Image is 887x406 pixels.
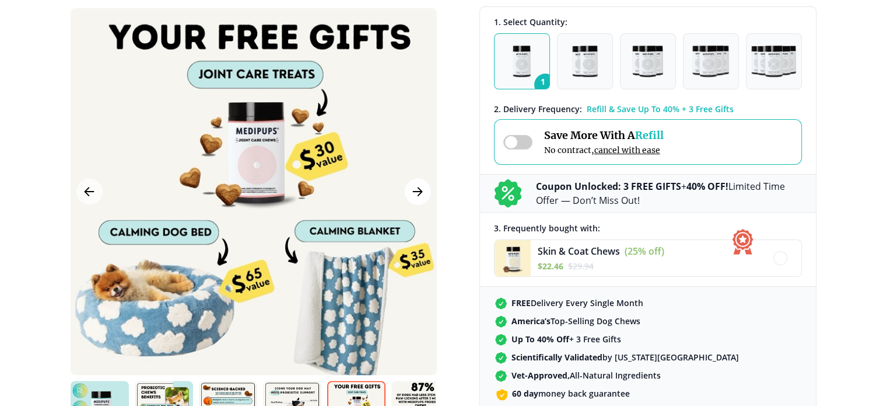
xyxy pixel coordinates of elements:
[751,46,796,77] img: Pack of 5 - Natural Dog Supplements
[635,129,664,142] span: Refill
[587,103,734,114] span: Refill & Save Up To 40% + 3 Free Gifts
[538,245,620,258] span: Skin & Coat Chews
[511,370,570,381] strong: Vet-Approved,
[534,74,556,96] span: 1
[494,33,550,89] button: 1
[511,334,569,345] strong: Up To 40% Off
[686,180,728,193] b: 40% OFF!
[511,315,551,327] strong: America’s
[512,388,630,399] span: money back guarantee
[494,16,802,27] div: 1. Select Quantity:
[536,179,802,207] p: + Limited Time Offer — Don’t Miss Out!
[76,178,103,204] button: Previous Image
[536,180,681,193] b: Coupon Unlocked: 3 FREE GIFTS
[512,388,538,399] strong: 60 day
[511,334,621,345] span: + 3 Free Gifts
[511,315,640,327] span: Top-Selling Dog Chews
[544,129,664,142] span: Save More With A
[692,46,729,77] img: Pack of 4 - Natural Dog Supplements
[538,261,563,272] span: $ 22.46
[572,46,598,77] img: Pack of 2 - Natural Dog Supplements
[405,178,431,204] button: Next Image
[511,297,531,308] strong: FREE
[494,223,600,234] span: 3 . Frequently bought with:
[625,245,664,258] span: (25% off)
[495,240,531,276] img: Skin & Coat Chews - Medipups
[594,145,660,155] span: cancel with ease
[511,352,739,363] span: by [US_STATE][GEOGRAPHIC_DATA]
[511,370,661,381] span: All-Natural Ingredients
[544,145,664,155] span: No contract,
[511,352,602,363] strong: Scientifically Validated
[513,46,531,77] img: Pack of 1 - Natural Dog Supplements
[494,103,582,114] span: 2 . Delivery Frequency:
[568,261,594,272] span: $ 29.94
[632,46,664,77] img: Pack of 3 - Natural Dog Supplements
[511,297,643,308] span: Delivery Every Single Month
